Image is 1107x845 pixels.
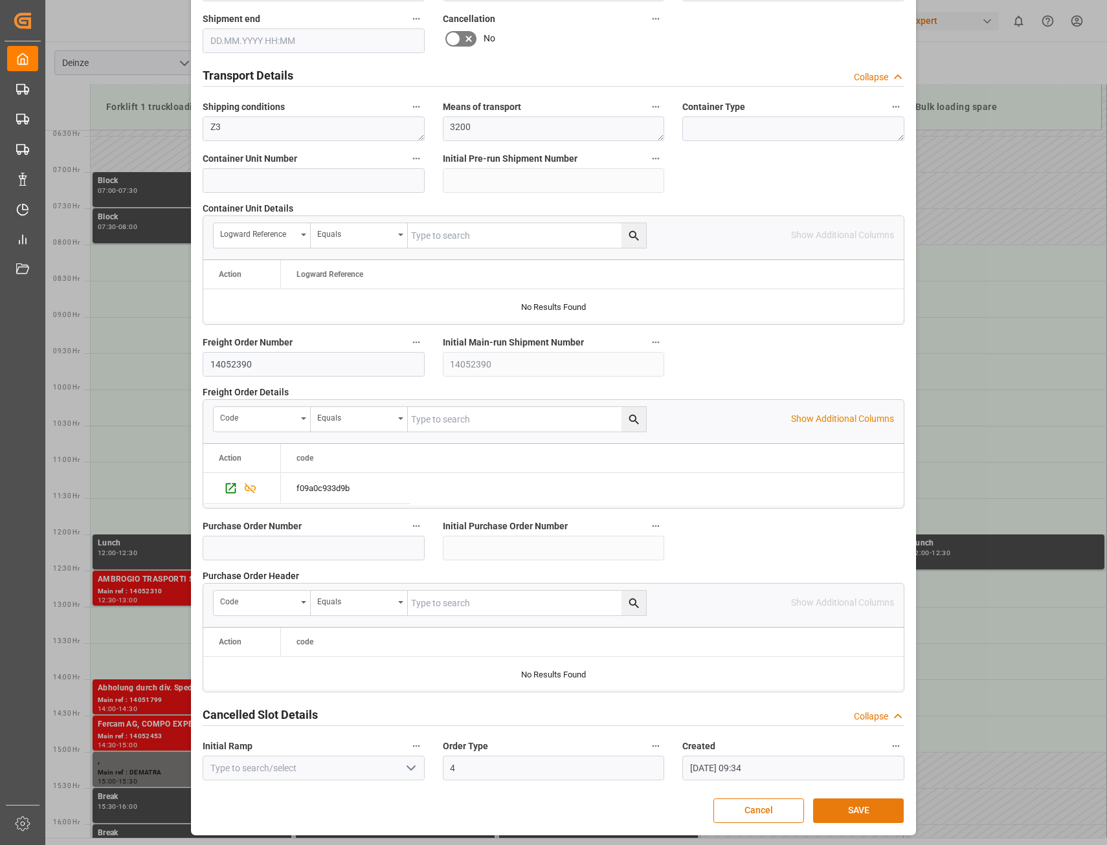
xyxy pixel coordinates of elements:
[408,10,425,27] button: Shipment end
[203,756,425,780] input: Type to search/select
[443,100,521,114] span: Means of transport
[203,100,285,114] span: Shipping conditions
[203,520,302,533] span: Purchase Order Number
[220,225,296,240] div: Logward Reference
[219,270,241,279] div: Action
[220,593,296,608] div: code
[219,454,241,463] div: Action
[854,71,888,84] div: Collapse
[311,223,408,248] button: open menu
[281,473,410,503] div: f09a0c933d9b
[214,591,311,615] button: open menu
[713,798,804,823] button: Cancel
[203,28,425,53] input: DD.MM.YYYY HH:MM
[408,150,425,167] button: Container Unit Number
[203,473,281,504] div: Press SPACE to select this row.
[443,520,568,533] span: Initial Purchase Order Number
[203,740,252,753] span: Initial Ramp
[203,152,297,166] span: Container Unit Number
[647,518,664,534] button: Initial Purchase Order Number
[317,225,394,240] div: Equals
[203,569,299,583] span: Purchase Order Header
[203,67,293,84] h2: Transport Details
[647,150,664,167] button: Initial Pre-run Shipment Number
[647,98,664,115] button: Means of transport
[317,593,394,608] div: Equals
[296,270,363,279] span: Logward Reference
[408,518,425,534] button: Purchase Order Number
[408,334,425,351] button: Freight Order Number
[621,591,646,615] button: search button
[214,407,311,432] button: open menu
[317,409,394,424] div: Equals
[296,454,313,463] span: code
[311,591,408,615] button: open menu
[220,409,296,424] div: code
[791,412,894,426] p: Show Additional Columns
[621,407,646,432] button: search button
[296,637,313,646] span: code
[203,386,289,399] span: Freight Order Details
[443,336,584,349] span: Initial Main-run Shipment Number
[203,336,293,349] span: Freight Order Number
[203,116,425,141] textarea: Z3
[682,756,904,780] input: DD.MM.YYYY HH:MM
[443,12,495,26] span: Cancellation
[484,32,495,45] span: No
[621,223,646,248] button: search button
[647,738,664,754] button: Order Type
[203,706,318,723] h2: Cancelled Slot Details
[408,223,646,248] input: Type to search
[813,798,904,823] button: SAVE
[408,98,425,115] button: Shipping conditions
[682,100,745,114] span: Container Type
[408,407,646,432] input: Type to search
[888,98,904,115] button: Container Type
[443,152,577,166] span: Initial Pre-run Shipment Number
[311,407,408,432] button: open menu
[219,637,241,646] div: Action
[682,740,715,753] span: Created
[214,223,311,248] button: open menu
[203,12,260,26] span: Shipment end
[888,738,904,754] button: Created
[203,202,293,215] span: Container Unit Details
[400,758,419,778] button: open menu
[408,591,646,615] input: Type to search
[281,473,410,504] div: Press SPACE to select this row.
[647,334,664,351] button: Initial Main-run Shipment Number
[854,710,888,723] div: Collapse
[647,10,664,27] button: Cancellation
[443,116,665,141] textarea: 3200
[443,740,488,753] span: Order Type
[408,738,425,754] button: Initial Ramp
